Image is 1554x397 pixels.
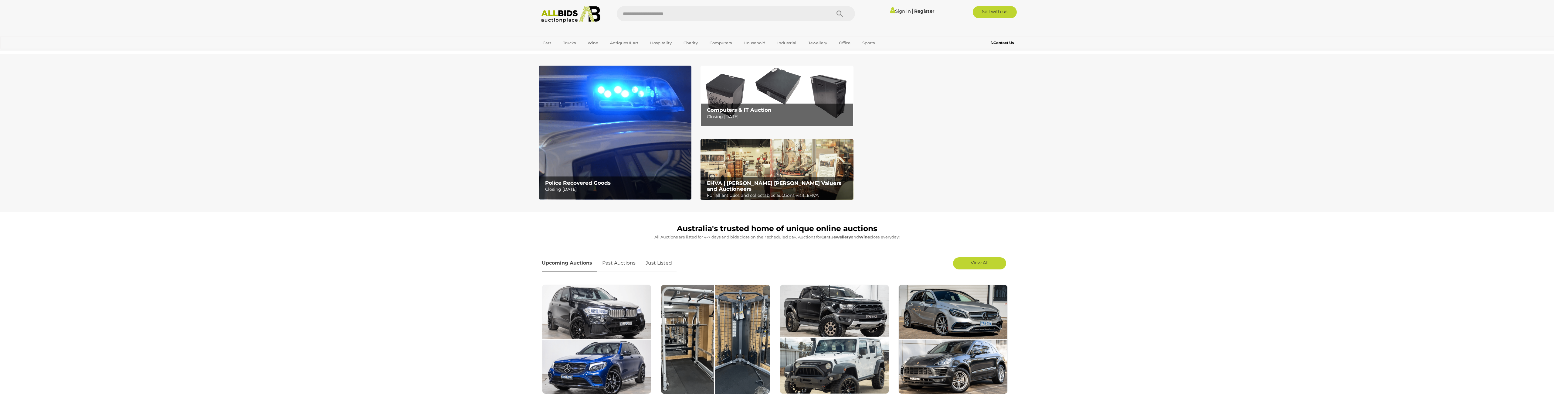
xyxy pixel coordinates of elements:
[706,38,736,48] a: Computers
[859,234,870,239] strong: Wine
[953,257,1006,269] a: View All
[680,38,702,48] a: Charity
[912,8,913,14] span: |
[661,285,770,394] img: Gym Equipment
[538,6,604,23] img: Allbids.com.au
[835,38,854,48] a: Office
[898,285,1008,394] img: Sydney Car Auctions
[858,38,879,48] a: Sports
[542,224,1012,233] h1: Australia's trusted home of unique online auctions
[707,113,850,121] p: Closing [DATE]
[646,38,676,48] a: Hospitality
[831,234,851,239] strong: Jewellery
[707,192,850,199] p: For all antiques and collectables auctions visit: EHVA
[707,180,841,192] b: EHVA | [PERSON_NAME] [PERSON_NAME] Valuers and Auctioneers
[780,285,889,394] img: Commercial and 4x4 Vehicles
[701,139,853,200] img: EHVA | Evans Hastings Valuers and Auctioneers
[545,186,688,193] p: Closing [DATE]
[825,6,855,21] button: Search
[821,234,830,239] strong: Cars
[542,254,597,272] a: Upcoming Auctions
[545,180,611,186] b: Police Recovered Goods
[707,107,772,113] b: Computers & IT Auction
[804,38,831,48] a: Jewellery
[991,39,1015,46] a: Contact Us
[701,66,853,127] img: Computers & IT Auction
[539,66,691,200] a: Police Recovered Goods Police Recovered Goods Closing [DATE]
[740,38,769,48] a: Household
[773,38,800,48] a: Industrial
[598,254,640,272] a: Past Auctions
[542,234,1012,241] p: All Auctions are listed for 4-7 days and bids close on their scheduled day. Auctions for , and cl...
[539,48,590,58] a: [GEOGRAPHIC_DATA]
[641,254,677,272] a: Just Listed
[542,285,651,394] img: Premium and Prestige Cars
[991,40,1014,45] b: Contact Us
[539,66,691,200] img: Police Recovered Goods
[539,38,555,48] a: Cars
[559,38,580,48] a: Trucks
[890,8,911,14] a: Sign In
[584,38,602,48] a: Wine
[606,38,642,48] a: Antiques & Art
[973,6,1017,18] a: Sell with us
[701,139,853,200] a: EHVA | Evans Hastings Valuers and Auctioneers EHVA | [PERSON_NAME] [PERSON_NAME] Valuers and Auct...
[914,8,934,14] a: Register
[971,260,989,265] span: View All
[701,66,853,127] a: Computers & IT Auction Computers & IT Auction Closing [DATE]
